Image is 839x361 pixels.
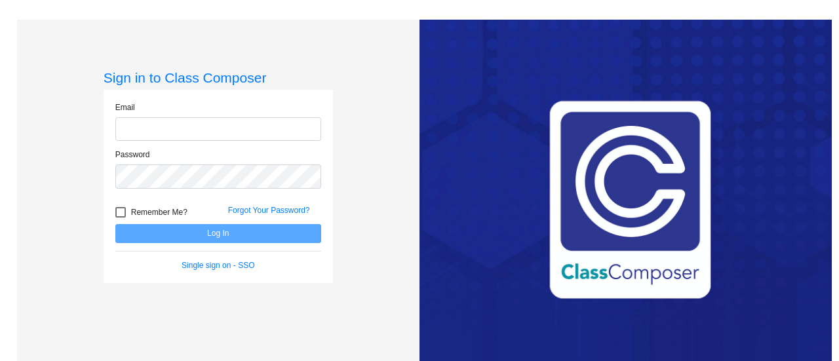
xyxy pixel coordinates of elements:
[228,206,310,215] a: Forgot Your Password?
[104,69,333,86] h3: Sign in to Class Composer
[115,102,135,113] label: Email
[131,204,187,220] span: Remember Me?
[115,224,321,243] button: Log In
[115,149,150,161] label: Password
[182,261,254,270] a: Single sign on - SSO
